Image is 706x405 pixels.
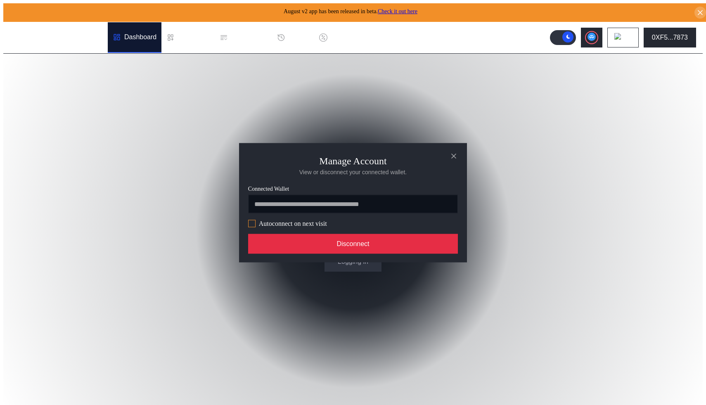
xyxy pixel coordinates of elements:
[289,34,309,41] div: History
[259,220,327,227] label: Autoconnect on next visit
[319,155,386,166] h2: Manage Account
[248,185,458,192] span: Connected Wallet
[178,34,210,41] div: Loan Book
[299,168,407,175] div: View or disconnect your connected wallet.
[248,234,458,253] button: Disconnect
[378,8,417,14] a: Check it out here
[447,149,460,163] button: close modal
[124,33,156,41] div: Dashboard
[331,34,380,41] div: Discount Factors
[231,34,267,41] div: Permissions
[614,33,623,42] img: chain logo
[652,34,688,41] div: 0XF5...7873
[284,8,417,14] span: August v2 app has been released in beta.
